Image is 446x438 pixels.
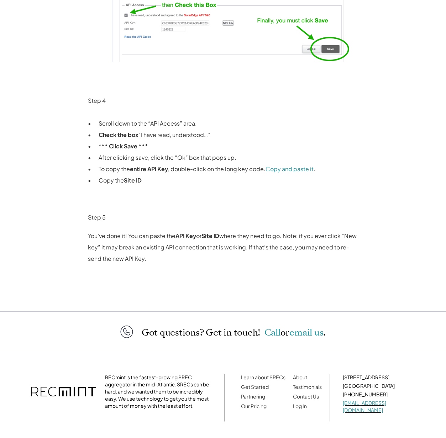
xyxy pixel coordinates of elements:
a: Learn about SRECs [241,374,285,380]
strong: API Key [175,232,196,239]
a: Log In [293,403,307,409]
p: You’ve done it! You can paste the or where they need to go. Note: if you ever click “New key” it ... [88,230,358,264]
a: Testimonials [293,384,322,390]
a: Get Started [241,384,269,390]
a: Call [264,326,280,339]
p: After clicking save, click the “Ok” box that pops up. [99,152,358,163]
p: [GEOGRAPHIC_DATA] [343,382,415,389]
strong: entire API Key [130,165,168,173]
strong: Site ID [201,232,219,239]
p: Step 5 [88,212,358,223]
span: . [323,326,326,339]
a: Our Pricing [241,403,267,409]
p: To copy the , double-click on the long key code. . [99,163,358,175]
p: Scroll down to the “API Access” area. [99,118,358,129]
p: [STREET_ADDRESS] [343,374,415,381]
a: email us [289,326,323,339]
a: Partnering [241,393,265,400]
span: or [280,326,290,339]
a: [EMAIL_ADDRESS][DOMAIN_NAME] [343,400,386,413]
a: About [293,374,307,380]
p: Copy the [99,175,358,186]
strong: Check the box [99,131,138,138]
p: [PHONE_NUMBER] [343,391,415,398]
p: Got questions? Get in touch! [142,328,326,337]
p: Step 4 [88,95,358,106]
p: RECmint is the fastest-growing SREC aggregator in the mid-Atlantic. SRECs can be hard, and we wan... [105,374,212,409]
a: Copy and paste it [266,165,314,173]
strong: Site ID [124,176,142,184]
a: Contact Us [293,393,319,400]
p: “I have read, understood…” [99,129,358,141]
